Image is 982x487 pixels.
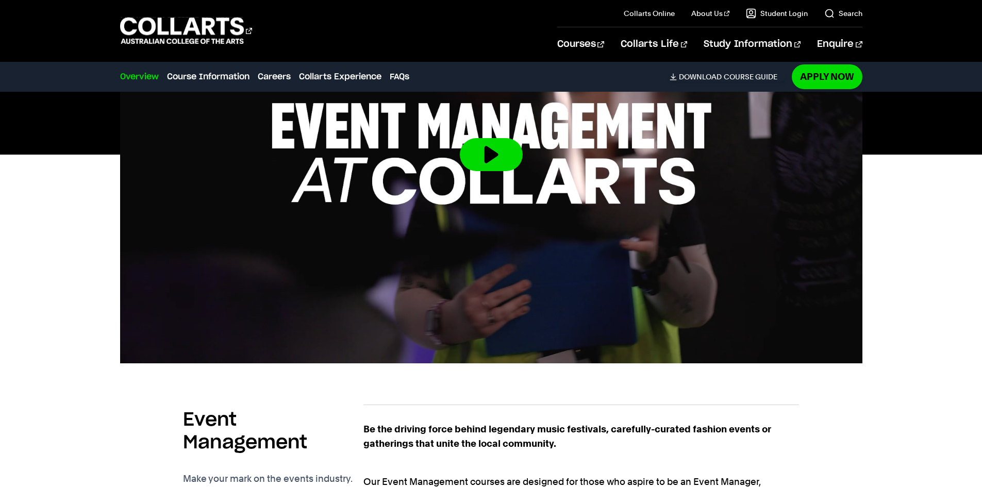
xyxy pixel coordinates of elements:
[704,27,801,61] a: Study Information
[120,16,252,45] div: Go to homepage
[621,27,687,61] a: Collarts Life
[817,27,862,61] a: Enquire
[670,72,786,81] a: DownloadCourse Guide
[183,472,353,486] p: Make your mark on the events industry.
[624,8,675,19] a: Collarts Online
[183,409,363,454] h2: Event Management
[792,64,862,89] a: Apply Now
[557,27,604,61] a: Courses
[691,8,729,19] a: About Us
[746,8,808,19] a: Student Login
[363,424,771,449] strong: Be the driving force behind legendary music festivals, carefully-curated fashion events or gather...
[258,71,291,83] a: Careers
[167,71,249,83] a: Course Information
[390,71,409,83] a: FAQs
[299,71,381,83] a: Collarts Experience
[679,72,722,81] span: Download
[120,71,159,83] a: Overview
[824,8,862,19] a: Search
